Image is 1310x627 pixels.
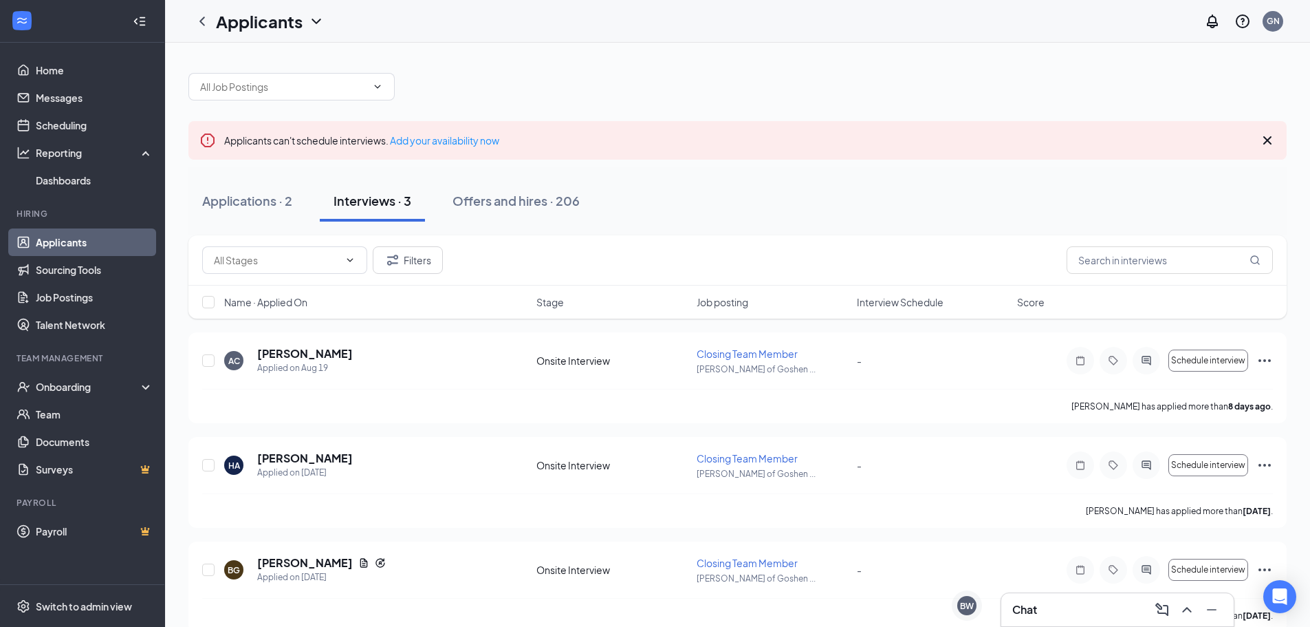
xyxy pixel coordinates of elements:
[1267,15,1280,27] div: GN
[1234,13,1251,30] svg: QuestionInfo
[216,10,303,33] h1: Applicants
[36,111,153,139] a: Scheduling
[1017,295,1045,309] span: Score
[36,428,153,456] a: Documents
[358,557,369,568] svg: Document
[257,571,386,584] div: Applied on [DATE]
[697,452,798,465] span: Closing Team Member
[36,311,153,339] a: Talent Network
[536,295,564,309] span: Stage
[697,468,849,480] p: [PERSON_NAME] of Goshen ...
[36,518,153,545] a: PayrollCrown
[36,256,153,284] a: Sourcing Tools
[375,557,386,568] svg: Reapply
[1228,401,1271,412] b: 8 days ago
[228,564,240,576] div: BG
[1176,599,1198,621] button: ChevronUp
[697,295,748,309] span: Job posting
[1072,460,1089,471] svg: Note
[257,466,353,480] div: Applied on [DATE]
[536,354,688,368] div: Onsite Interview
[1259,132,1276,149] svg: Cross
[1168,454,1248,476] button: Schedule interview
[697,573,849,584] p: [PERSON_NAME] of Goshen ...
[17,146,30,160] svg: Analysis
[1168,559,1248,581] button: Schedule interview
[1243,506,1271,516] b: [DATE]
[257,361,353,375] div: Applied on Aug 19
[1171,460,1245,470] span: Schedule interview
[1105,564,1122,575] svg: Tag
[1243,610,1271,621] b: [DATE]
[697,557,798,569] span: Closing Team Member
[1256,457,1273,474] svg: Ellipses
[1067,246,1273,274] input: Search in interviews
[224,295,307,309] span: Name · Applied On
[214,253,339,268] input: All Stages
[36,456,153,483] a: SurveysCrown
[1138,355,1155,366] svg: ActiveChat
[384,252,401,268] svg: Filter
[1263,580,1296,613] div: Open Intercom Messenger
[17,352,151,364] div: Team Management
[133,14,146,28] svg: Collapse
[15,14,29,28] svg: WorkstreamLogo
[1204,13,1221,30] svg: Notifications
[36,401,153,428] a: Team
[36,380,142,394] div: Onboarding
[857,459,862,471] span: -
[373,246,443,274] button: Filter Filters
[1072,355,1089,366] svg: Note
[1086,505,1273,517] p: [PERSON_NAME] has applied more than .
[1171,565,1245,575] span: Schedule interview
[1203,602,1220,618] svg: Minimize
[224,134,499,147] span: Applicants can't schedule interviews.
[1138,564,1155,575] svg: ActiveChat
[36,229,153,256] a: Applicants
[697,348,798,360] span: Closing Team Member
[228,460,240,471] div: HA
[452,192,580,209] div: Offers and hires · 206
[1154,602,1170,618] svg: ComposeMessage
[1012,602,1037,617] h3: Chat
[1151,599,1173,621] button: ComposeMessage
[17,599,30,613] svg: Settings
[536,458,688,472] div: Onsite Interview
[194,13,210,30] svg: ChevronLeft
[1179,602,1195,618] svg: ChevronUp
[228,355,240,367] div: AC
[36,56,153,84] a: Home
[257,451,353,466] h5: [PERSON_NAME]
[697,363,849,375] p: [PERSON_NAME] of Goshen ...
[36,599,132,613] div: Switch to admin view
[17,380,30,394] svg: UserCheck
[1201,599,1223,621] button: Minimize
[200,79,367,94] input: All Job Postings
[1072,564,1089,575] svg: Note
[257,346,353,361] h5: [PERSON_NAME]
[1249,255,1260,266] svg: MagnifyingGlass
[857,295,943,309] span: Interview Schedule
[1256,352,1273,369] svg: Ellipses
[960,600,974,612] div: BW
[199,132,216,149] svg: Error
[334,192,411,209] div: Interviews · 3
[536,563,688,577] div: Onsite Interview
[36,284,153,311] a: Job Postings
[1138,460,1155,471] svg: ActiveChat
[1171,356,1245,365] span: Schedule interview
[1256,562,1273,578] svg: Ellipses
[1168,350,1248,372] button: Schedule interview
[857,564,862,576] span: -
[345,255,356,266] svg: ChevronDown
[308,13,325,30] svg: ChevronDown
[857,354,862,367] span: -
[36,146,154,160] div: Reporting
[390,134,499,147] a: Add your availability now
[257,555,353,571] h5: [PERSON_NAME]
[17,208,151,220] div: Hiring
[17,497,151,509] div: Payroll
[1105,355,1122,366] svg: Tag
[36,84,153,111] a: Messages
[372,81,383,92] svg: ChevronDown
